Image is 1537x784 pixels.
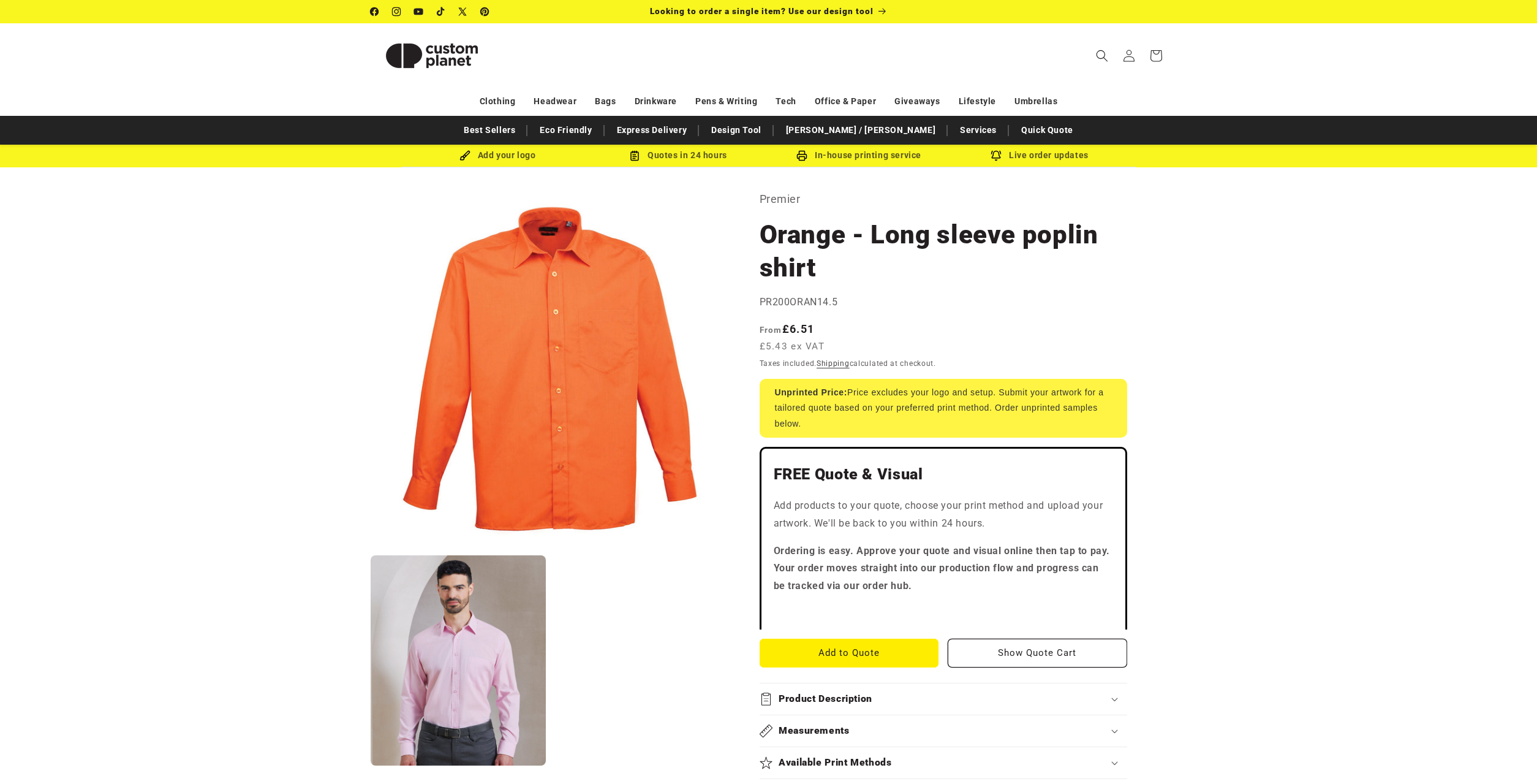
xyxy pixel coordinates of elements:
h2: Available Print Methods [779,756,892,769]
a: Design Tool [705,120,768,141]
p: Add products to your quote, choose your print method and upload your artwork. We'll be back to yo... [774,497,1113,533]
img: Order Updates Icon [629,150,640,161]
a: Quick Quote [1015,120,1079,141]
a: Custom Planet [366,23,497,88]
a: [PERSON_NAME] / [PERSON_NAME] [780,120,942,141]
p: Premier [760,189,1127,209]
a: Bags [595,91,616,112]
a: Umbrellas [1014,91,1057,112]
img: Order updates [991,150,1002,161]
img: Custom Planet [371,28,493,83]
button: Show Quote Cart [948,639,1127,668]
a: Pens & Writing [695,91,757,112]
span: From [760,325,782,335]
a: Giveaways [894,91,940,112]
span: Looking to order a single item? Use our design tool [650,6,874,16]
div: In-house printing service [769,148,950,163]
a: Office & Paper [815,91,876,112]
div: Live order updates [950,148,1130,163]
img: Brush Icon [459,150,470,161]
a: Drinkware [635,91,677,112]
a: Eco Friendly [534,120,598,141]
span: PR200ORAN14.5 [760,296,838,308]
strong: Ordering is easy. Approve your quote and visual online then tap to pay. Your order moves straight... [774,545,1111,592]
div: Taxes included. calculated at checkout. [760,357,1127,370]
div: Add your logo [407,148,588,163]
h2: Measurements [779,725,850,737]
iframe: Customer reviews powered by Trustpilot [774,605,1113,617]
button: Add to Quote [760,639,939,668]
a: Clothing [480,91,516,112]
media-gallery: Gallery Viewer [371,189,729,766]
a: Express Delivery [611,120,693,141]
a: Headwear [534,91,576,112]
summary: Search [1089,42,1116,69]
summary: Available Print Methods [760,747,1127,778]
img: In-house printing [796,150,807,161]
h1: Orange - Long sleeve poplin shirt [760,218,1127,284]
a: Services [954,120,1003,141]
span: £5.43 ex VAT [760,340,825,354]
h2: Product Description [779,693,872,706]
strong: Unprinted Price: [775,387,848,397]
a: Lifestyle [959,91,996,112]
strong: £6.51 [760,322,815,335]
summary: Product Description [760,683,1127,715]
div: Quotes in 24 hours [588,148,769,163]
a: Best Sellers [458,120,521,141]
a: Shipping [817,359,850,368]
summary: Measurements [760,715,1127,747]
a: Tech [776,91,796,112]
div: Price excludes your logo and setup. Submit your artwork for a tailored quote based on your prefer... [760,379,1127,438]
h2: FREE Quote & Visual [774,465,1113,484]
